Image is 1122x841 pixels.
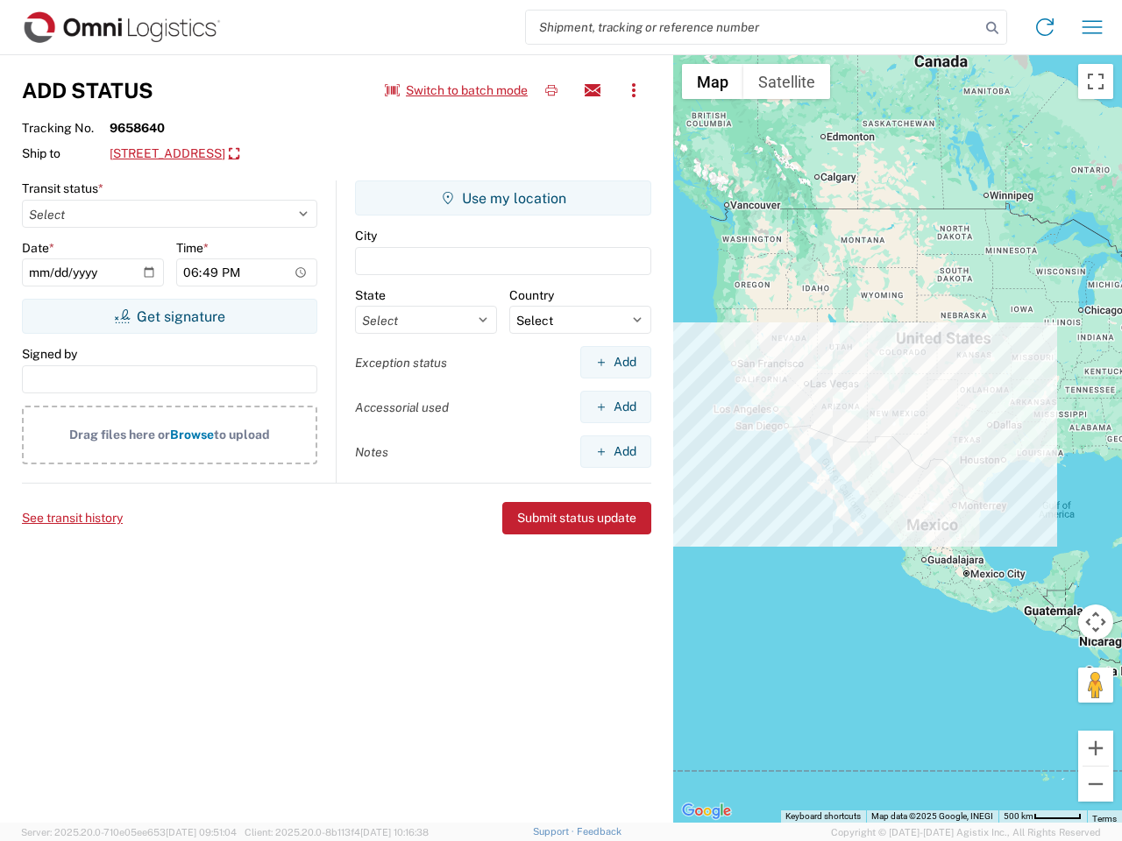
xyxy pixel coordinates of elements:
[533,826,577,837] a: Support
[166,827,237,837] span: [DATE] 09:51:04
[580,346,651,378] button: Add
[360,827,429,837] span: [DATE] 10:16:38
[22,240,54,256] label: Date
[170,428,214,442] span: Browse
[577,826,621,837] a: Feedback
[1004,811,1033,821] span: 500 km
[22,78,153,103] h3: Add Status
[355,355,447,371] label: Exception status
[678,800,735,823] a: Open this area in Google Maps (opens a new window)
[245,827,429,837] span: Client: 2025.20.0-8b113f4
[22,120,110,136] span: Tracking No.
[110,139,239,169] a: [STREET_ADDRESS]
[22,299,317,334] button: Get signature
[1092,814,1117,823] a: Terms
[22,145,110,161] span: Ship to
[355,287,386,303] label: State
[1078,767,1113,802] button: Zoom out
[176,240,209,256] label: Time
[1078,731,1113,766] button: Zoom in
[355,444,388,460] label: Notes
[580,435,651,468] button: Add
[998,810,1087,823] button: Map Scale: 500 km per 51 pixels
[110,120,165,136] strong: 9658640
[214,428,270,442] span: to upload
[580,391,651,423] button: Add
[871,811,993,821] span: Map data ©2025 Google, INEGI
[355,399,449,415] label: Accessorial used
[682,64,743,99] button: Show street map
[385,76,528,105] button: Switch to batch mode
[785,810,861,823] button: Keyboard shortcuts
[509,287,554,303] label: Country
[355,228,377,244] label: City
[1078,64,1113,99] button: Toggle fullscreen view
[22,504,123,533] button: See transit history
[22,180,103,196] label: Transit status
[743,64,830,99] button: Show satellite imagery
[69,428,170,442] span: Drag files here or
[1078,668,1113,703] button: Drag Pegman onto the map to open Street View
[21,827,237,837] span: Server: 2025.20.0-710e05ee653
[1078,604,1113,640] button: Map camera controls
[678,800,735,823] img: Google
[355,180,651,216] button: Use my location
[502,502,651,534] button: Submit status update
[22,346,77,362] label: Signed by
[831,824,1101,840] span: Copyright © [DATE]-[DATE] Agistix Inc., All Rights Reserved
[526,11,980,44] input: Shipment, tracking or reference number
